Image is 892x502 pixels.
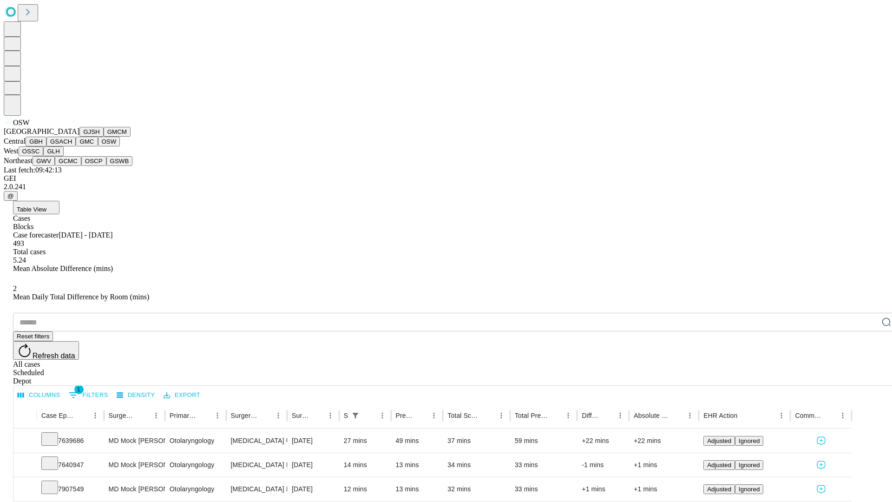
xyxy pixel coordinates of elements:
span: Adjusted [707,437,731,444]
div: EHR Action [703,412,737,419]
span: Central [4,137,26,145]
button: GCMC [55,156,81,166]
span: OSW [13,119,30,126]
div: 1 active filter [349,409,362,422]
button: Select columns [15,388,63,403]
div: +22 mins [582,429,624,453]
div: Total Scheduled Duration [447,412,481,419]
button: Sort [137,409,150,422]
div: [DATE] [292,429,334,453]
span: Case forecaster [13,231,59,239]
button: Menu [211,409,224,422]
button: Show filters [349,409,362,422]
span: @ [7,192,14,199]
span: Ignored [739,462,760,469]
div: 7640947 [41,453,99,477]
div: Otolaryngology [170,453,221,477]
div: +1 mins [582,477,624,501]
button: Expand [18,457,32,474]
div: 7639686 [41,429,99,453]
button: Menu [775,409,788,422]
button: Sort [823,409,836,422]
button: Expand [18,433,32,449]
span: Northeast [4,157,33,165]
button: Expand [18,482,32,498]
button: Sort [198,409,211,422]
button: Sort [311,409,324,422]
div: Predicted In Room Duration [396,412,414,419]
div: Primary Service [170,412,197,419]
button: Export [161,388,203,403]
div: +22 mins [634,429,694,453]
button: Density [114,388,157,403]
button: Reset filters [13,331,53,341]
div: Case Epic Id [41,412,75,419]
div: MD Mock [PERSON_NAME] [109,453,160,477]
div: Surgery Name [231,412,258,419]
span: Refresh data [33,352,75,360]
div: Difference [582,412,600,419]
button: GJSH [79,127,104,137]
div: [DATE] [292,453,334,477]
button: Sort [738,409,751,422]
div: -1 mins [582,453,624,477]
button: Menu [614,409,627,422]
div: [MEDICAL_DATA] UNDER AGE [DEMOGRAPHIC_DATA] [231,429,282,453]
div: 34 mins [447,453,505,477]
button: Menu [376,409,389,422]
button: @ [4,191,18,201]
div: 2.0.241 [4,183,888,191]
span: 1 [74,385,84,394]
span: Mean Absolute Difference (mins) [13,264,113,272]
div: [DATE] [292,477,334,501]
button: GSACH [46,137,76,146]
button: Menu [272,409,285,422]
button: Adjusted [703,436,735,446]
div: MD Mock [PERSON_NAME] [109,429,160,453]
div: 13 mins [396,453,439,477]
span: Adjusted [707,486,731,493]
div: 14 mins [344,453,387,477]
div: 33 mins [515,477,573,501]
span: 5.24 [13,256,26,264]
button: Sort [670,409,683,422]
button: GSWB [106,156,133,166]
div: Otolaryngology [170,477,221,501]
button: Ignored [735,460,763,470]
button: Menu [324,409,337,422]
div: Scheduled In Room Duration [344,412,348,419]
span: Table View [17,206,46,213]
button: OSCP [81,156,106,166]
span: Ignored [739,486,760,493]
span: Total cases [13,248,46,256]
button: OSSC [19,146,44,156]
div: 49 mins [396,429,439,453]
div: 7907549 [41,477,99,501]
button: Sort [363,409,376,422]
button: Menu [562,409,575,422]
button: GMC [76,137,98,146]
div: +1 mins [634,477,694,501]
button: GWV [33,156,55,166]
span: West [4,147,19,155]
button: Refresh data [13,341,79,360]
button: Sort [482,409,495,422]
div: +1 mins [634,453,694,477]
span: [GEOGRAPHIC_DATA] [4,127,79,135]
div: Comments [795,412,822,419]
div: [MEDICAL_DATA] INSERTION TUBE [MEDICAL_DATA] [231,477,282,501]
div: 59 mins [515,429,573,453]
button: Adjusted [703,460,735,470]
div: Surgeon Name [109,412,136,419]
div: Total Predicted Duration [515,412,548,419]
button: Menu [495,409,508,422]
span: Reset filters [17,333,49,340]
button: Sort [259,409,272,422]
button: GLH [43,146,63,156]
span: 493 [13,239,24,247]
button: GMCM [104,127,131,137]
button: Sort [414,409,427,422]
span: Adjusted [707,462,731,469]
button: OSW [98,137,120,146]
button: Sort [76,409,89,422]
